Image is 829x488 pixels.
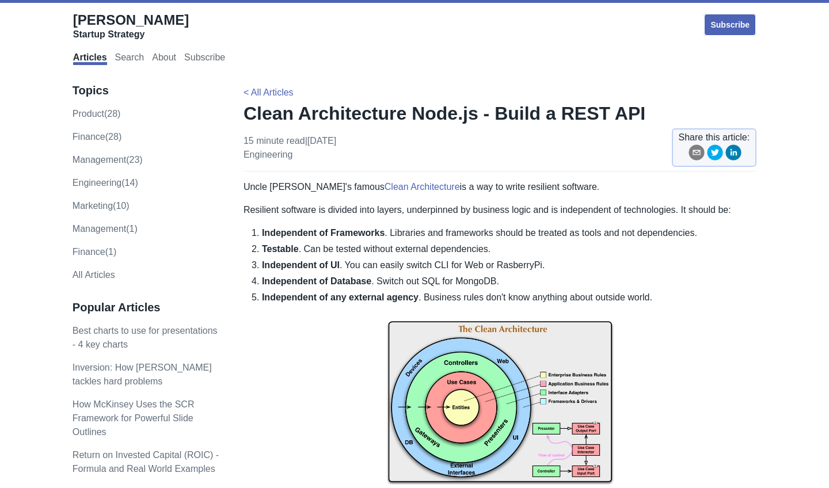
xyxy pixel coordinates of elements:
a: About [152,52,176,65]
a: All Articles [73,270,115,280]
a: finance(28) [73,132,121,142]
strong: Independent of Frameworks [262,228,385,238]
a: engineering [244,150,292,159]
span: [PERSON_NAME] [73,12,189,28]
a: Finance(1) [73,247,116,257]
h1: Clean Architecture Node.js - Build a REST API [244,102,756,125]
a: marketing(10) [73,201,130,211]
a: < All Articles [244,87,294,97]
p: Uncle [PERSON_NAME]'s famous is a way to write resilient software. [244,180,756,194]
p: 15 minute read | [DATE] [244,134,336,162]
a: Inversion: How [PERSON_NAME] tackles hard problems [73,363,212,386]
a: How McKinsey Uses the SCR Framework for Powerful Slide Outlines [73,399,195,437]
li: . Business rules don't know anything about outside world. [262,291,756,304]
a: Subscribe [703,13,756,36]
a: Best charts to use for presentations - 4 key charts [73,326,218,349]
strong: Independent of any external agency [262,292,419,302]
button: linkedin [725,144,741,165]
li: . Can be tested without external dependencies. [262,242,756,256]
a: Clean Architecture [385,182,460,192]
div: Startup Strategy [73,29,189,40]
p: Resilient software is divided into layers, underpinned by business logic and is independent of te... [244,203,756,217]
li: . Libraries and frameworks should be treated as tools and not dependencies. [262,226,756,240]
a: Subscribe [184,52,225,65]
a: product(28) [73,109,121,119]
strong: Independent of UI [262,260,340,270]
a: management(23) [73,155,143,165]
a: [PERSON_NAME]Startup Strategy [73,12,189,40]
li: . Switch out SQL for MongoDB. [262,274,756,288]
a: Articles [73,52,107,65]
li: . You can easily switch CLI for Web or RasberryPi. [262,258,756,272]
a: Management(1) [73,224,138,234]
h3: Topics [73,83,219,98]
a: Return on Invested Capital (ROIC) - Formula and Real World Examples [73,450,219,474]
h3: Popular Articles [73,300,219,315]
strong: Independent of Database [262,276,371,286]
a: Search [115,52,144,65]
strong: Testable [262,244,299,254]
button: twitter [707,144,723,165]
span: Share this article: [679,131,750,144]
a: engineering(14) [73,178,138,188]
button: email [689,144,705,165]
